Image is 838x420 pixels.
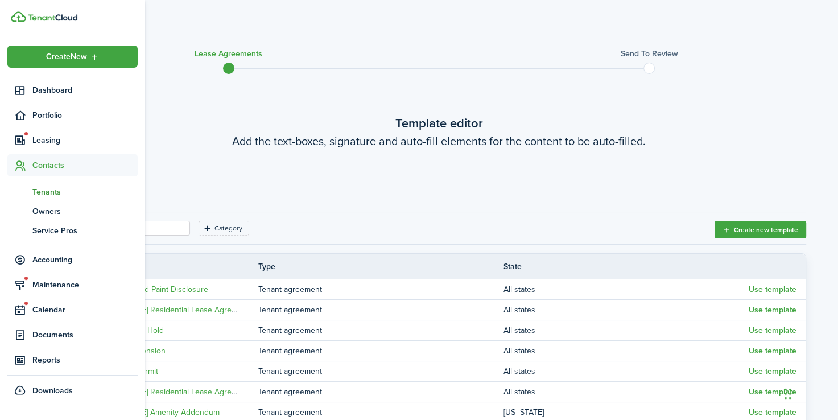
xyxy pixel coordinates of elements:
h3: Lease Agreements [195,48,262,60]
td: Tenant agreement [258,323,503,338]
span: Portfolio [32,109,138,121]
span: Downloads [32,385,73,397]
td: Tenant agreement [258,343,503,359]
span: Create New [46,53,87,61]
a: Dashboard [7,79,138,101]
span: Documents [32,329,138,341]
h3: Send to review [621,48,678,60]
a: Tenants [7,182,138,201]
filter-tag: Open filter [199,221,249,236]
td: Tenant agreement [258,364,503,379]
th: State [503,261,749,273]
button: Open menu [7,46,138,68]
td: All states [503,323,749,338]
td: Tenant agreement [258,405,503,420]
a: Owners [7,201,138,221]
th: Type [258,261,503,273]
th: Template [99,261,258,273]
td: All states [503,282,749,297]
span: Leasing [32,134,138,146]
a: Parking Permit [108,365,158,377]
img: TenantCloud [28,14,77,21]
td: All states [503,384,749,400]
button: Use template [749,285,796,294]
span: Dashboard [32,84,138,96]
td: All states [503,343,749,359]
td: All states [503,302,749,318]
a: Lead-Based Paint Disclosure [108,283,208,295]
span: Service Pros [32,225,138,237]
span: Tenants [32,186,138,198]
a: [US_STATE] Residential Lease Agreement [108,304,254,316]
td: All states [503,364,749,379]
div: Drag [785,377,791,411]
span: Maintenance [32,279,138,291]
wizard-step-header-description: Add the text-boxes, signature and auto-fill elements for the content to be auto-filled. [72,133,806,150]
a: Service Pros [7,221,138,240]
filter-tag-label: Category [214,223,242,233]
a: [US_STATE] Amenity Addendum [108,406,220,418]
span: Reports [32,354,138,366]
iframe: Chat Widget [649,297,838,420]
span: Calendar [32,304,138,316]
td: [US_STATE] [503,405,749,420]
img: TenantCloud [11,11,26,22]
wizard-step-header-title: Template editor [72,114,806,133]
a: [US_STATE] Residential Lease Agreement [108,386,254,398]
span: Accounting [32,254,138,266]
span: Contacts [32,159,138,171]
a: Reports [7,349,138,371]
td: Tenant agreement [258,302,503,318]
button: Create new template [715,221,806,238]
td: Tenant agreement [258,384,503,400]
span: Owners [32,205,138,217]
td: Tenant agreement [258,282,503,297]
